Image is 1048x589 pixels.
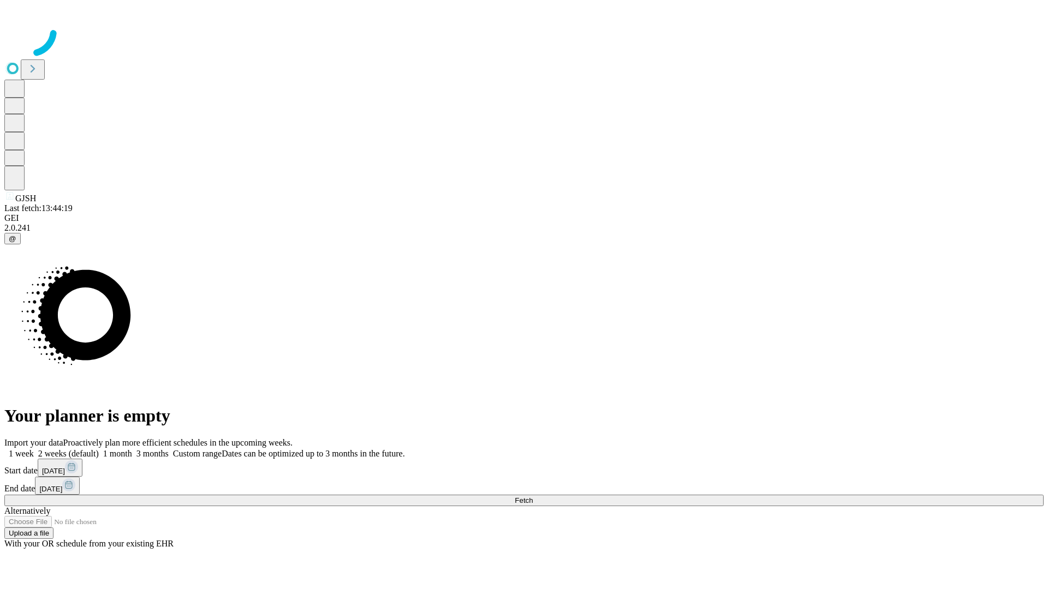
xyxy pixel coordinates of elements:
[4,223,1044,233] div: 2.0.241
[4,495,1044,506] button: Fetch
[38,449,99,458] span: 2 weeks (default)
[4,233,21,244] button: @
[4,203,73,213] span: Last fetch: 13:44:19
[173,449,222,458] span: Custom range
[42,467,65,475] span: [DATE]
[136,449,169,458] span: 3 months
[39,485,62,493] span: [DATE]
[515,496,533,504] span: Fetch
[9,449,34,458] span: 1 week
[38,459,82,477] button: [DATE]
[4,539,174,548] span: With your OR schedule from your existing EHR
[4,527,53,539] button: Upload a file
[35,477,80,495] button: [DATE]
[4,213,1044,223] div: GEI
[15,194,36,203] span: GJSH
[222,449,404,458] span: Dates can be optimized up to 3 months in the future.
[63,438,293,447] span: Proactively plan more efficient schedules in the upcoming weeks.
[9,235,16,243] span: @
[4,459,1044,477] div: Start date
[4,438,63,447] span: Import your data
[4,477,1044,495] div: End date
[103,449,132,458] span: 1 month
[4,506,50,515] span: Alternatively
[4,406,1044,426] h1: Your planner is empty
